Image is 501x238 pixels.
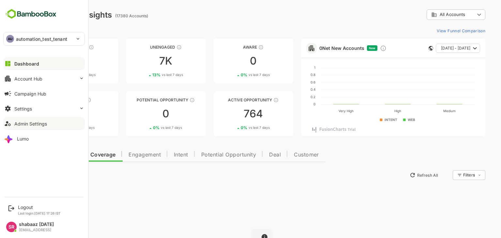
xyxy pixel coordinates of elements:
button: Lumo [3,132,85,145]
div: These accounts have not been engaged with for a defined time period [66,45,71,50]
div: 7K [103,56,183,66]
div: Aware [191,45,270,50]
text: Medium [420,109,433,113]
div: All Accounts [408,12,452,18]
button: Refresh All [384,170,418,180]
button: Settings [3,102,85,115]
span: All Accounts [417,12,442,17]
div: These accounts are MQAs and can be passed on to Inside Sales [167,97,172,103]
div: 0 [191,56,270,66]
div: Potential Opportunity [103,97,183,102]
button: View Funnel Comparison [411,25,463,36]
text: 0.4 [288,87,293,91]
div: Campaign Hub [14,91,46,97]
span: Data Quality and Coverage [22,152,93,157]
span: vs last 7 days [226,125,247,130]
div: These accounts have open opportunities which might be at any of the Sales Stages [250,97,256,103]
a: UnengagedThese accounts have not shown enough engagement and need nurturing7K13%vs last 7 days [103,38,183,83]
span: Engagement [106,152,138,157]
button: Account Hub [3,72,85,85]
text: 0 [291,102,293,106]
div: Filters [440,172,452,177]
a: Active OpportunityThese accounts have open opportunities which might be at any of the Sales Stage... [191,91,270,136]
p: Last login: [DATE] 17:26 IST [18,211,61,215]
span: vs last 7 days [139,72,160,77]
div: Logout [18,204,61,210]
span: Intent [151,152,165,157]
div: All Accounts [404,8,463,21]
text: 0.2 [288,95,293,99]
p: automation_test_tenant [16,36,67,42]
div: Unreached [16,45,95,50]
span: New [346,46,353,50]
div: Settings [14,106,32,112]
button: Campaign Hub [3,87,85,100]
div: 13 % [129,72,160,77]
div: Dashboard [14,61,39,67]
div: Discover new ICP-fit accounts showing engagement — via intent surges, anonymous website visits, L... [357,45,364,52]
a: Potential OpportunityThese accounts are MQAs and can be passed on to Inside Sales00%vs last 7 days [103,91,183,136]
div: Admin Settings [14,121,47,126]
a: UnreachedThese accounts have not been engaged with for a defined time period9K31%vs last 7 days [16,38,95,83]
div: Lumo [17,136,29,141]
div: Account Hub [14,76,42,82]
text: 0.8 [288,73,293,77]
a: 0Net New Accounts [296,45,342,51]
div: [EMAIL_ADDRESS] [19,228,54,232]
div: Dashboard Insights [16,10,89,20]
span: [DATE] - [DATE] [418,44,448,52]
div: SR [6,222,17,232]
div: These accounts have just entered the buying cycle and need further nurturing [235,45,241,50]
a: EngagedThese accounts are warm, further nurturing would qualify them to MQAs00%vs last 7 days [16,91,95,136]
div: shabaaz [DATE] [19,222,54,227]
div: AU [6,35,14,43]
span: Deal [246,152,258,157]
div: 0 % [43,125,72,130]
div: 31 % [42,72,73,77]
div: Filters [440,169,463,181]
span: Potential Opportunity [178,152,234,157]
div: 0 % [218,125,247,130]
ag: (17380 Accounts) [92,13,127,18]
img: BambooboxFullLogoMark.5f36c76dfaba33ec1ec1367b70bb1252.svg [3,8,58,20]
text: 1 [291,66,293,69]
div: 0 % [130,125,159,130]
div: Engaged [16,97,95,102]
text: Very High [316,109,331,113]
div: Active Opportunity [191,97,270,102]
div: 0 [16,109,95,119]
button: Dashboard [3,57,85,70]
span: vs last 7 days [51,125,72,130]
div: 9K [16,56,95,66]
a: AwareThese accounts have just entered the buying cycle and need further nurturing00%vs last 7 days [191,38,270,83]
div: 764 [191,109,270,119]
span: Customer [271,152,296,157]
text: High [372,109,378,113]
span: vs last 7 days [138,125,159,130]
div: 0 % [218,72,247,77]
div: This card does not support filter and segments [406,46,410,51]
div: These accounts have not shown enough engagement and need nurturing [154,45,159,50]
button: New Insights [16,169,63,181]
span: vs last 7 days [52,72,73,77]
button: Admin Settings [3,117,85,130]
button: [DATE] - [DATE] [413,44,457,53]
div: AUautomation_test_tenant [4,32,84,45]
div: Unengaged [103,45,183,50]
div: These accounts are warm, further nurturing would qualify them to MQAs [63,97,68,103]
text: 0.6 [288,80,293,84]
span: vs last 7 days [226,72,247,77]
div: 0 [103,109,183,119]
